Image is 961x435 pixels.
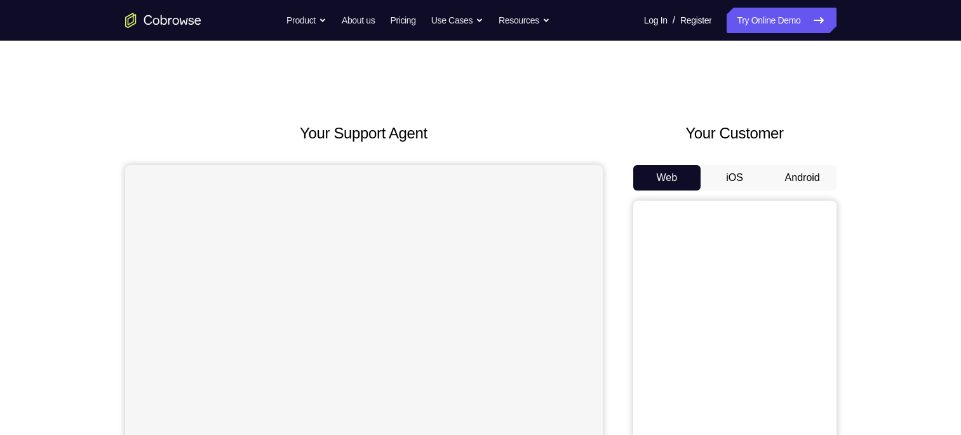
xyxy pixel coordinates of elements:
button: Android [769,165,837,191]
a: Go to the home page [125,13,201,28]
h2: Your Customer [633,122,837,145]
a: Log In [644,8,668,33]
a: Pricing [390,8,415,33]
a: About us [342,8,375,33]
button: Product [286,8,326,33]
h2: Your Support Agent [125,122,603,145]
button: Resources [499,8,550,33]
button: iOS [701,165,769,191]
button: Use Cases [431,8,483,33]
span: / [673,13,675,28]
a: Try Online Demo [727,8,836,33]
button: Web [633,165,701,191]
a: Register [680,8,711,33]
